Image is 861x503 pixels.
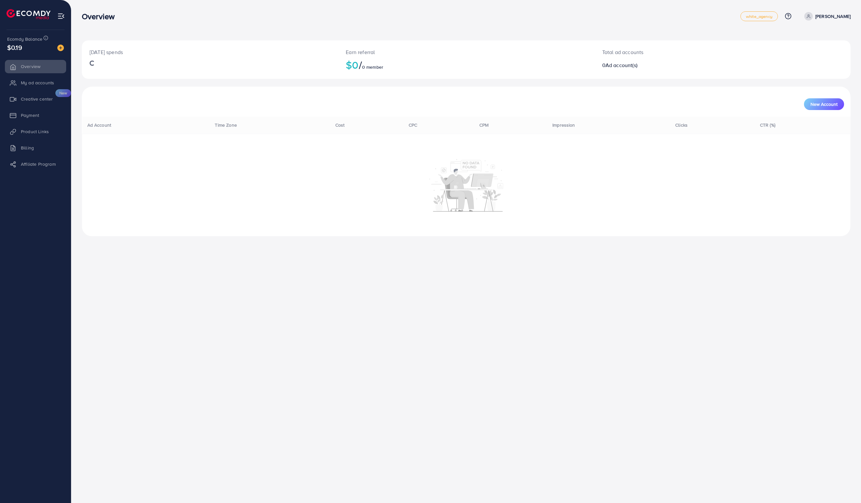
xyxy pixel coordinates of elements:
button: New Account [804,98,844,110]
span: white_agency [746,14,772,19]
span: New Account [810,102,838,106]
span: $0.19 [7,43,22,52]
img: image [57,45,64,51]
h3: Overview [82,12,120,21]
span: / [359,57,362,72]
a: white_agency [740,11,778,21]
img: menu [57,12,65,20]
p: Earn referral [346,48,586,56]
p: [PERSON_NAME] [815,12,851,20]
h2: $0 [346,59,586,71]
a: [PERSON_NAME] [802,12,851,21]
span: 0 member [362,64,383,70]
span: Ecomdy Balance [7,36,42,42]
img: logo [7,9,51,19]
p: [DATE] spends [90,48,330,56]
p: Total ad accounts [602,48,779,56]
span: Ad account(s) [606,62,637,69]
h2: 0 [602,62,779,68]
